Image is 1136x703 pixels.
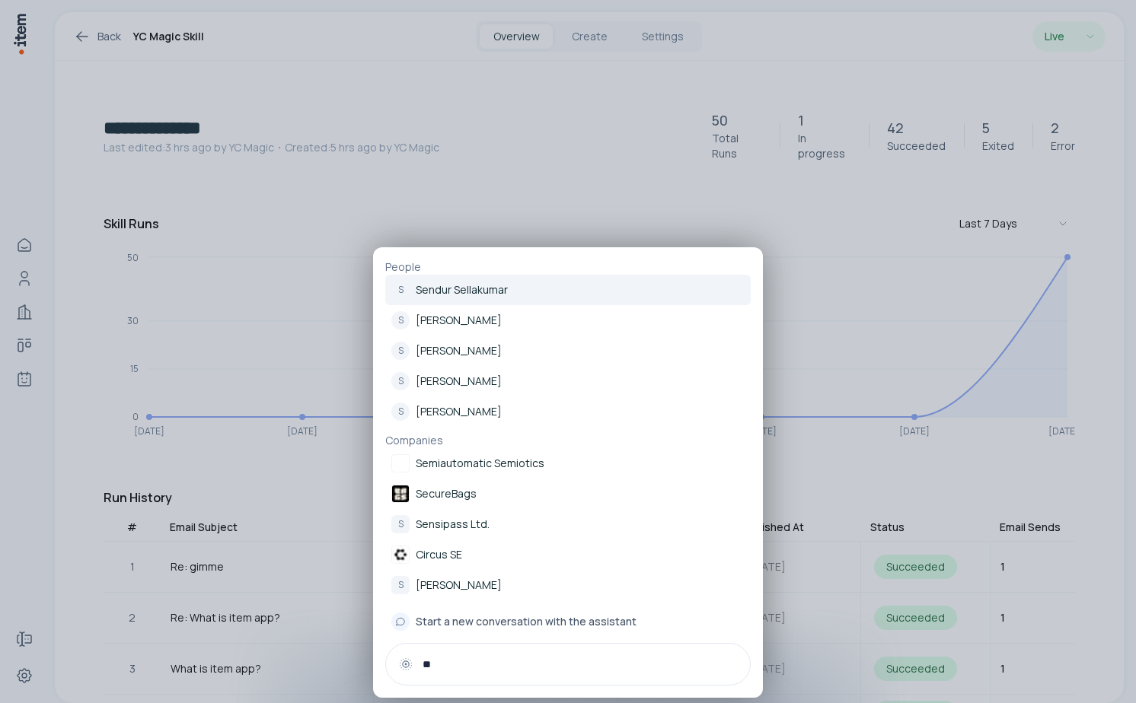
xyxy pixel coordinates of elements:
[385,433,751,448] p: Companies
[391,402,410,421] div: S
[416,614,637,629] span: Start a new conversation with the assistant
[385,366,751,396] a: S[PERSON_NAME]
[416,404,502,419] p: [PERSON_NAME]
[385,305,751,336] a: S[PERSON_NAME]
[391,342,410,360] div: S
[385,448,751,479] a: Semiautomatic Semiotics
[416,374,502,389] p: [PERSON_NAME]
[391,281,410,299] div: S
[385,570,751,600] a: S[PERSON_NAME]
[385,509,751,539] a: SSensipass Ltd.
[385,396,751,427] a: S[PERSON_NAME]
[391,515,410,533] div: S
[391,372,410,390] div: S
[385,275,751,305] a: SSendur Sellakumar
[416,313,502,328] p: [PERSON_NAME]
[391,576,410,594] div: S
[385,336,751,366] a: S[PERSON_NAME]
[385,606,751,637] button: Start a new conversation with the assistant
[416,282,508,297] p: Sendur Sellakumar
[385,259,751,275] p: People
[416,343,502,358] p: [PERSON_NAME]
[373,247,763,698] div: PeopleSSendur SellakumarS[PERSON_NAME]S[PERSON_NAME]S[PERSON_NAME]S[PERSON_NAME]CompaniesSemiauto...
[391,454,410,472] img: Semiautomatic Semiotics
[416,486,477,501] p: SecureBags
[416,577,502,593] p: [PERSON_NAME]
[385,479,751,509] a: SecureBags
[391,546,410,564] img: Circus SE
[385,539,751,570] a: Circus SE
[391,485,410,503] img: SecureBags
[416,456,544,471] p: Semiautomatic Semiotics
[416,517,490,532] p: Sensipass Ltd.
[391,311,410,329] div: S
[416,547,462,562] p: Circus SE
